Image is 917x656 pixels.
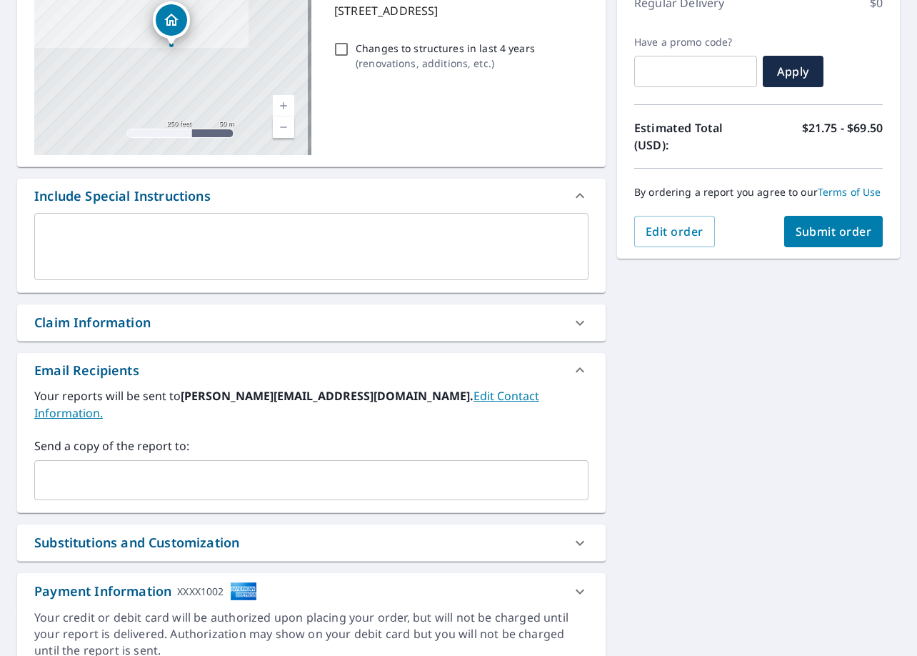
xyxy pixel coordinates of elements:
a: Terms of Use [818,185,881,199]
div: Include Special Instructions [34,187,211,206]
div: Email Recipients [34,361,139,380]
div: Include Special Instructions [17,179,606,213]
a: Current Level 17, Zoom Out [273,116,294,138]
div: Substitutions and Customization [17,525,606,561]
p: By ordering a report you agree to our [634,186,883,199]
p: [STREET_ADDRESS] [334,2,583,19]
p: $21.75 - $69.50 [802,119,883,154]
div: Email Recipients [17,353,606,387]
button: Edit order [634,216,715,247]
label: Send a copy of the report to: [34,437,588,454]
button: Submit order [784,216,883,247]
div: Payment InformationXXXX1002cardImage [17,573,606,610]
div: XXXX1002 [177,582,224,601]
label: Your reports will be sent to [34,387,588,422]
div: Dropped pin, building 1, Residential property, 20417 Aberdeen Dr Bend, OR 97702 [153,1,190,46]
div: Substitutions and Customization [34,533,239,552]
button: Apply [763,56,823,87]
label: Have a promo code? [634,36,757,49]
div: Claim Information [34,313,151,332]
p: Estimated Total (USD): [634,119,758,154]
a: Current Level 17, Zoom In [273,95,294,116]
span: Submit order [796,224,872,239]
b: [PERSON_NAME][EMAIL_ADDRESS][DOMAIN_NAME]. [181,388,473,404]
div: Payment Information [34,582,257,601]
p: ( renovations, additions, etc. ) [356,56,535,71]
p: Changes to structures in last 4 years [356,41,535,56]
span: Edit order [646,224,703,239]
span: Apply [774,64,812,79]
div: Claim Information [17,304,606,341]
img: cardImage [230,582,257,601]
